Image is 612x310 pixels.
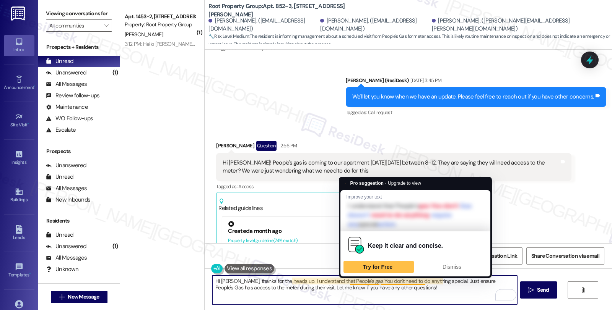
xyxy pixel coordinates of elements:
div: All Messages [46,80,87,88]
span: • [34,84,35,89]
div: WO Follow-ups [46,115,93,123]
i:  [59,294,65,300]
span: Send [537,286,549,294]
strong: 🔧 Risk Level: Medium [208,33,249,39]
span: Access [238,183,254,190]
div: Review follow-ups [46,92,99,100]
button: Share Conversation via email [526,247,604,265]
div: (1) [111,241,120,252]
a: Insights • [4,148,34,168]
a: Leads [4,223,34,244]
div: (1) [111,67,120,79]
a: Inbox [4,35,34,56]
div: Property level guideline ( 74 % match) [228,237,446,245]
div: Escalate [46,126,76,134]
a: Buildings [4,185,34,206]
div: Unanswered [46,161,86,170]
div: Unread [46,173,73,181]
span: • [29,271,31,276]
i:  [528,287,534,293]
span: • [28,121,29,126]
div: All Messages [46,184,87,192]
div: Prospects [38,147,120,155]
div: Property: Root Property Group [125,21,195,29]
b: Root Property Group: Apt. 852-3, [STREET_ADDRESS][PERSON_NAME] [208,2,361,19]
label: Viewing conversations for [46,8,112,19]
div: Unknown [46,265,78,273]
div: Unread [46,231,73,239]
a: Templates • [4,260,34,281]
div: Created a month ago [228,227,446,235]
div: [PERSON_NAME]. ([EMAIL_ADDRESS][DOMAIN_NAME]) [320,17,430,33]
div: [PERSON_NAME]. ([PERSON_NAME][EMAIL_ADDRESS][PERSON_NAME][DOMAIN_NAME]) [432,17,606,33]
span: Positive response [238,45,275,51]
div: [PERSON_NAME]. ([EMAIL_ADDRESS][DOMAIN_NAME]) [208,17,318,33]
div: Related guidelines [218,198,263,212]
input: All communities [49,19,100,32]
div: Question [256,141,277,150]
a: Site Visit • [4,110,34,131]
span: [PERSON_NAME] [125,31,163,38]
div: [DATE] 3:45 PM [409,76,441,84]
div: [PERSON_NAME] [216,141,571,153]
span: : The resident is informing management about a scheduled visit from People's Gas for meter access... [208,32,612,49]
div: Maintenance [46,103,88,111]
div: Apt. 1453-2, [STREET_ADDRESS] [125,13,195,21]
div: 3:12 PM: Hello [PERSON_NAME], this is [PERSON_NAME] at [STREET_ADDRESS]. Is there an update for m... [125,40,462,47]
button: New Message [51,291,107,303]
div: New Inbounds [46,196,90,204]
div: Tagged as: [216,181,571,192]
div: Unanswered [46,242,86,250]
span: Get Conversation Link [464,252,517,260]
div: [PERSON_NAME] (ResiDesk) [346,76,606,87]
div: Unanswered [46,69,86,77]
div: Prospects + Residents [38,43,120,51]
span: Call request [368,109,392,116]
i:  [104,23,108,29]
textarea: To enrich screen reader interactions, please activate Accessibility in Grammarly extension settings [212,276,517,304]
div: Tagged as: [346,107,606,118]
span: • [26,158,28,164]
i:  [580,287,586,293]
button: Send [520,281,557,299]
span: Share Conversation via email [531,252,599,260]
div: All Messages [46,254,87,262]
div: Residents [38,217,120,225]
div: 2:56 PM [278,142,297,150]
div: Hi [PERSON_NAME]! People's gas is coming to our apartment [DATE][DATE] between 8-12. They are say... [223,159,559,175]
span: New Message [68,293,99,301]
div: We'll let you know when we have an update. Please feel free to reach out if you have other concerns, [352,93,594,101]
img: ResiDesk Logo [11,6,27,21]
div: Unread [46,57,73,65]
